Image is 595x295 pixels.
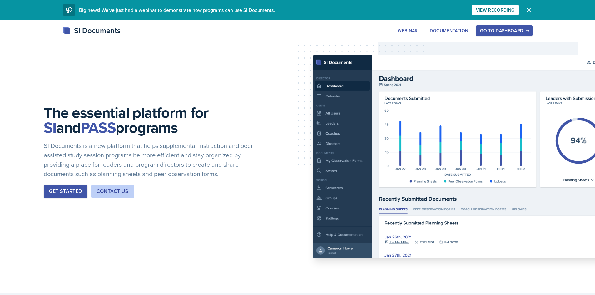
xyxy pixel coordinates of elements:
[79,7,275,13] span: Big news! We've just had a webinar to demonstrate how programs can use SI Documents.
[91,185,134,198] button: Contact Us
[472,5,519,15] button: View Recording
[394,25,422,36] button: Webinar
[49,188,82,195] div: Get Started
[476,25,532,36] button: Go to Dashboard
[476,7,515,12] div: View Recording
[430,28,469,33] div: Documentation
[44,185,87,198] button: Get Started
[63,25,121,36] div: SI Documents
[480,28,528,33] div: Go to Dashboard
[398,28,418,33] div: Webinar
[426,25,473,36] button: Documentation
[97,188,129,195] div: Contact Us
